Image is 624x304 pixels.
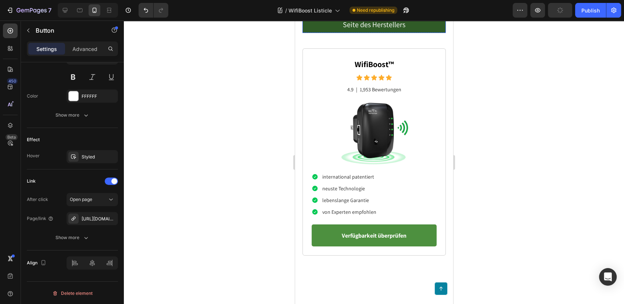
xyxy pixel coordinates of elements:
[82,216,116,222] div: [URL][DOMAIN_NAME]
[139,3,168,18] div: Undo/Redo
[36,26,98,35] p: Button
[27,153,40,159] div: Hover
[27,196,48,203] div: After click
[581,7,600,14] div: Publish
[82,93,116,100] div: FFFFFF
[52,289,93,298] div: Delete element
[27,231,118,244] button: Show more
[27,215,54,222] div: Page/link
[36,45,57,53] p: Settings
[7,78,18,84] div: 450
[285,7,287,14] span: /
[27,178,36,184] div: Link
[357,7,394,14] span: Need republishing
[3,3,55,18] button: 7
[27,109,118,122] button: Show more
[27,136,40,143] div: Effect
[295,21,453,304] iframe: Design area
[55,111,90,119] div: Show more
[6,134,18,140] div: Beta
[67,193,118,206] button: Open page
[27,258,48,268] div: Align
[48,6,51,15] p: 7
[72,45,97,53] p: Advanced
[27,287,118,299] button: Delete element
[82,154,116,160] div: Styled
[575,3,606,18] button: Publish
[27,93,38,99] div: Color
[70,197,92,202] span: Open page
[55,234,90,241] div: Show more
[599,268,617,286] div: Open Intercom Messenger
[288,7,332,14] span: WifiBoost Listicle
